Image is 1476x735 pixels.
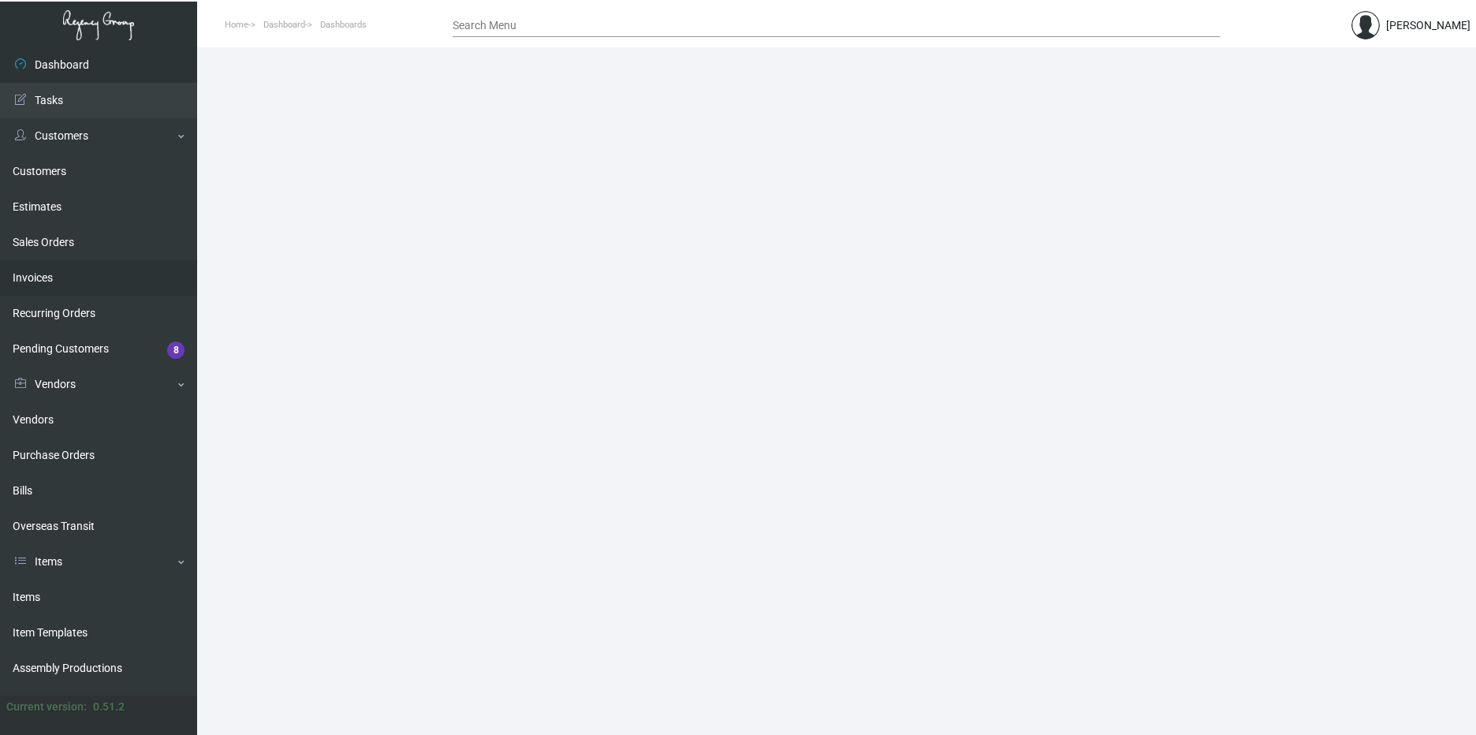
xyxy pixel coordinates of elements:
div: Current version: [6,699,87,715]
img: admin@bootstrapmaster.com [1351,11,1380,39]
div: [PERSON_NAME] [1386,17,1470,34]
div: 0.51.2 [93,699,125,715]
span: Dashboard [263,20,305,30]
span: Dashboards [320,20,367,30]
span: Home [225,20,248,30]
